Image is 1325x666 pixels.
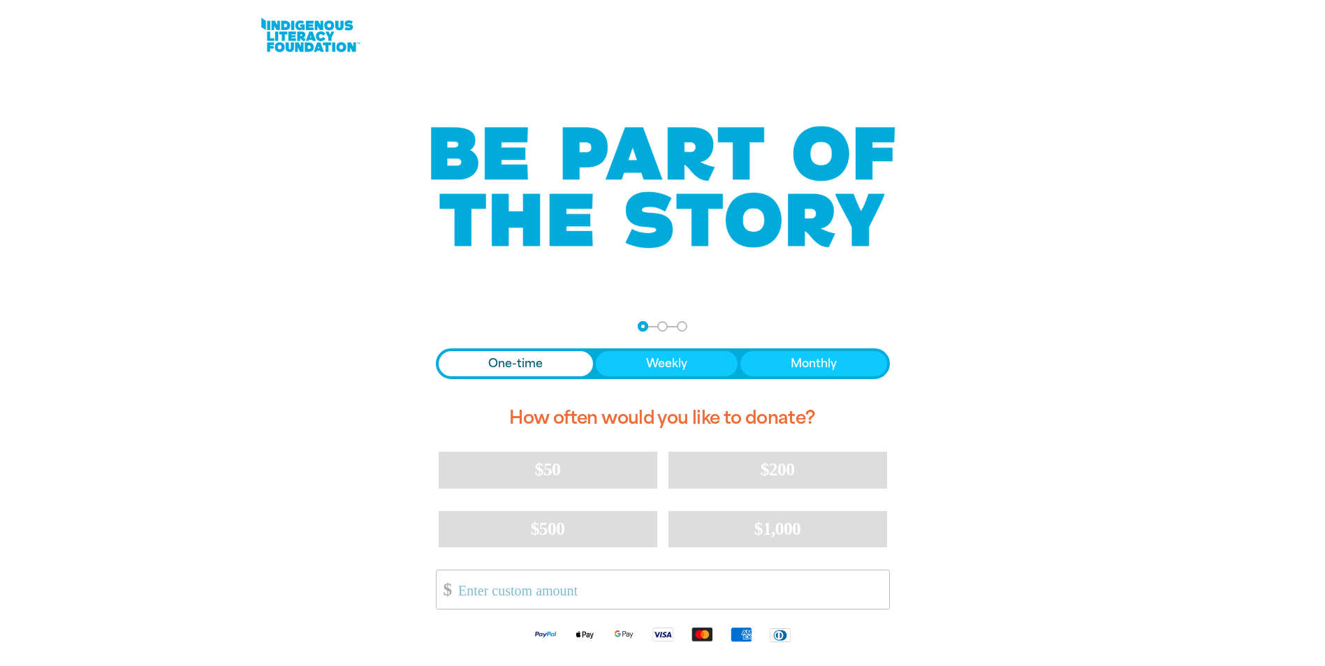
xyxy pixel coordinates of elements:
img: Paypal logo [526,626,565,642]
img: Be part of the story [418,98,907,276]
input: Enter custom amount [448,570,888,609]
span: $1,000 [754,519,801,539]
span: $50 [535,459,560,480]
button: One-time [439,351,594,376]
button: Weekly [596,351,738,376]
div: Donation frequency [436,348,890,379]
span: Weekly [646,355,687,372]
span: $ [437,574,452,605]
span: Monthly [791,355,837,372]
button: $500 [439,511,657,547]
button: Navigate to step 2 of 3 to enter your details [657,321,668,332]
button: $50 [439,452,657,488]
button: $1,000 [668,511,887,547]
span: One-time [488,355,543,372]
img: Diners Club logo [761,627,800,643]
div: Available payment methods [436,615,890,653]
button: Navigate to step 3 of 3 to enter your payment details [677,321,687,332]
img: Mastercard logo [682,626,722,642]
img: Apple Pay logo [565,626,604,642]
button: $200 [668,452,887,488]
span: $500 [531,519,565,539]
img: Visa logo [643,626,682,642]
h2: How often would you like to donate? [436,396,890,441]
button: Navigate to step 1 of 3 to enter your donation amount [638,321,648,332]
span: $200 [761,459,795,480]
img: Google Pay logo [604,626,643,642]
button: Monthly [740,351,887,376]
img: American Express logo [722,626,761,642]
